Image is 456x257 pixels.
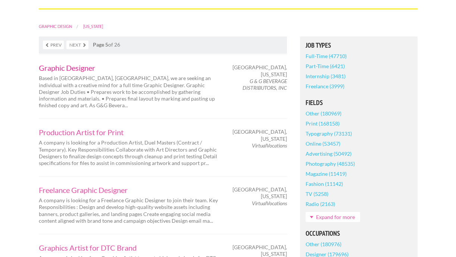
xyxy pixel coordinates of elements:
[39,197,222,224] p: A company is looking for a Freelance Graphic Designer to join their team. Key Responsibilities : ...
[306,159,355,169] a: Photography (48535)
[306,71,346,81] a: Internship (3481)
[39,75,222,109] p: Based in [GEOGRAPHIC_DATA], [GEOGRAPHIC_DATA], we are seeking an individual with a creative mind ...
[43,41,64,49] a: Prev
[232,186,287,200] span: [GEOGRAPHIC_DATA], [US_STATE]
[306,42,412,49] h5: Job Types
[252,200,287,206] em: VirtualVocations
[306,118,340,128] a: Print (168158)
[252,142,287,149] em: VirtualVocations
[232,64,287,77] span: [GEOGRAPHIC_DATA], [US_STATE]
[306,61,345,71] a: Part-Time (6421)
[306,212,360,222] a: Expand for more
[306,239,341,249] a: Other (180976)
[66,41,88,49] a: Next
[39,64,222,72] a: Graphic Designer
[306,99,412,106] h5: Fields
[306,51,347,61] a: Full-Time (47710)
[306,149,352,159] a: Advertising (50492)
[39,128,222,136] a: Production Artist for Print
[39,244,222,251] a: Graphics Artist for DTC Brand
[306,230,412,237] h5: Occupations
[232,128,287,142] span: [GEOGRAPHIC_DATA], [US_STATE]
[93,41,108,48] strong: Page 5
[306,139,340,149] a: Online (53457)
[83,24,103,29] a: [US_STATE]
[243,78,287,91] em: G & G BEVERAGE DISTRIBUTORS, INC
[306,81,344,91] a: Freelance (3999)
[306,179,343,189] a: Fashion (11142)
[39,139,222,166] p: A company is looking for a Production Artist, Duel Masters (Contract / Temporary). Key Responsibi...
[306,189,328,199] a: TV (5258)
[306,169,347,179] a: Magazine (11419)
[306,199,335,209] a: Radio (2163)
[39,37,287,54] nav: of 26
[306,128,352,139] a: Typography (73131)
[39,186,222,194] a: Freelance Graphic Designer
[39,24,72,29] a: Graphic Design
[306,108,341,118] a: Other (180969)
